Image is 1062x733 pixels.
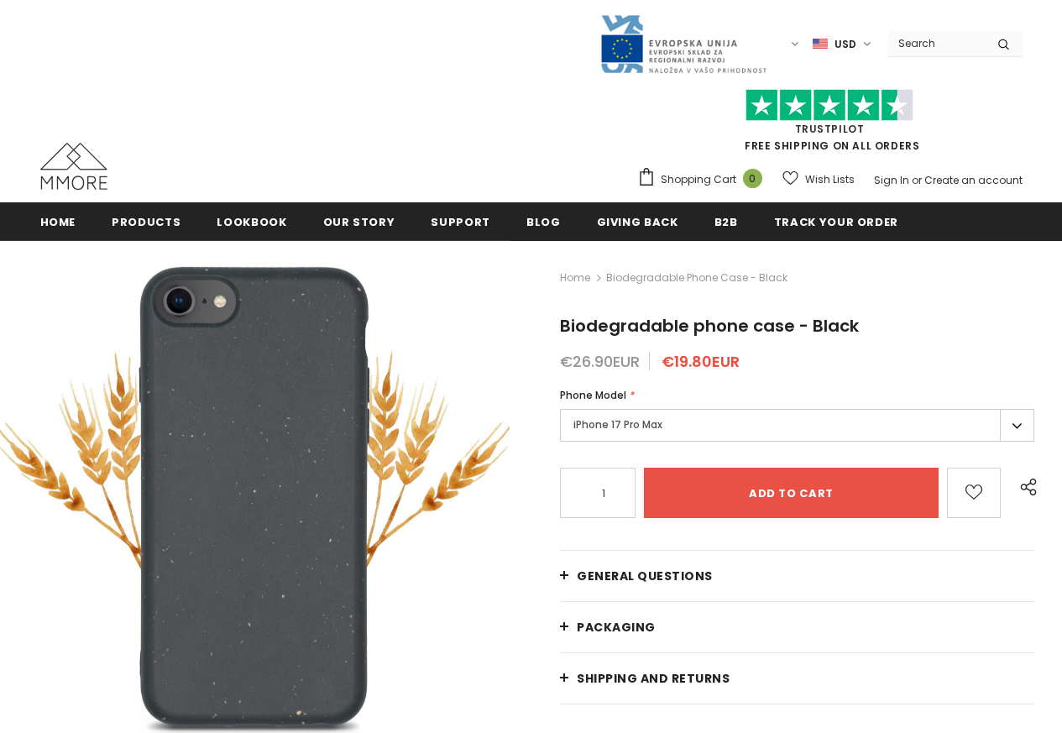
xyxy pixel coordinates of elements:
[888,31,985,55] input: Search Site
[323,214,395,230] span: Our Story
[743,169,762,188] span: 0
[577,619,656,636] span: PACKAGING
[597,214,678,230] span: Giving back
[782,165,855,194] a: Wish Lists
[637,97,1023,153] span: FREE SHIPPING ON ALL ORDERS
[813,37,828,51] img: USD
[714,214,738,230] span: B2B
[40,202,76,240] a: Home
[795,122,865,136] a: Trustpilot
[662,351,740,372] span: €19.80EUR
[560,409,1034,442] label: iPhone 17 Pro Max
[644,468,939,518] input: Add to cart
[526,202,561,240] a: Blog
[577,670,730,687] span: Shipping and returns
[637,167,771,192] a: Shopping Cart 0
[924,173,1023,187] a: Create an account
[323,202,395,240] a: Our Story
[560,653,1034,704] a: Shipping and returns
[661,171,736,188] span: Shopping Cart
[599,13,767,75] img: Javni Razpis
[40,143,107,190] img: MMORE Cases
[834,36,856,53] span: USD
[217,214,286,230] span: Lookbook
[912,173,922,187] span: or
[774,214,898,230] span: Track your order
[560,602,1034,652] a: PACKAGING
[874,173,909,187] a: Sign In
[745,89,913,122] img: Trust Pilot Stars
[606,268,787,288] span: Biodegradable phone case - Black
[560,551,1034,601] a: General Questions
[431,214,490,230] span: support
[217,202,286,240] a: Lookbook
[714,202,738,240] a: B2B
[597,202,678,240] a: Giving back
[431,202,490,240] a: support
[560,388,626,402] span: Phone Model
[577,568,713,584] span: General Questions
[112,202,180,240] a: Products
[774,202,898,240] a: Track your order
[40,214,76,230] span: Home
[526,214,561,230] span: Blog
[112,214,180,230] span: Products
[560,268,590,288] a: Home
[805,171,855,188] span: Wish Lists
[560,314,859,338] span: Biodegradable phone case - Black
[560,351,640,372] span: €26.90EUR
[599,36,767,50] a: Javni Razpis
